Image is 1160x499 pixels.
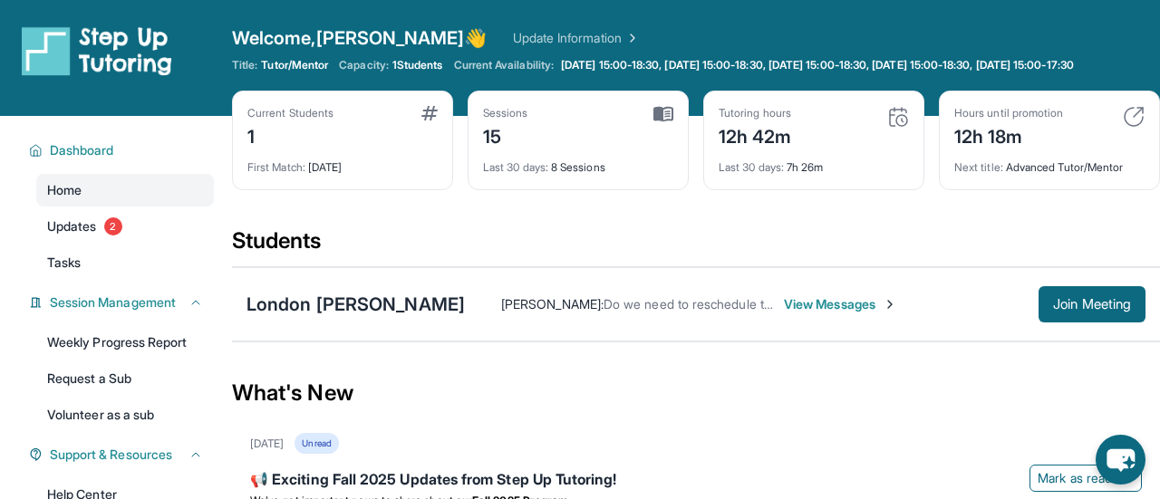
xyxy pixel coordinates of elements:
[47,217,97,235] span: Updates
[232,58,257,72] span: Title:
[43,293,203,312] button: Session Management
[954,120,1063,149] div: 12h 18m
[250,468,1142,494] div: 📢 Exciting Fall 2025 Updates from Step Up Tutoring!
[954,149,1145,175] div: Advanced Tutor/Mentor
[954,106,1063,120] div: Hours until promotion
[557,58,1078,72] a: [DATE] 15:00-18:30, [DATE] 15:00-18:30, [DATE] 15:00-18:30, [DATE] 15:00-18:30, [DATE] 15:00-17:30
[719,120,792,149] div: 12h 42m
[1038,469,1112,487] span: Mark as read
[36,326,214,359] a: Weekly Progress Report
[339,58,389,72] span: Capacity:
[36,398,214,431] a: Volunteer as a sub
[954,160,1003,174] span: Next title :
[22,25,172,76] img: logo
[50,446,172,464] span: Support & Resources
[392,58,443,72] span: 1 Students
[1096,435,1145,485] button: chat-button
[454,58,554,72] span: Current Availability:
[47,254,81,272] span: Tasks
[47,181,82,199] span: Home
[43,141,203,159] button: Dashboard
[513,29,640,47] a: Update Information
[483,120,528,149] div: 15
[232,226,1160,266] div: Students
[483,160,548,174] span: Last 30 days :
[653,106,673,122] img: card
[43,446,203,464] button: Support & Resources
[247,106,333,120] div: Current Students
[36,362,214,395] a: Request a Sub
[295,433,338,454] div: Unread
[36,246,214,279] a: Tasks
[483,106,528,120] div: Sessions
[622,29,640,47] img: Chevron Right
[421,106,438,120] img: card
[887,106,909,128] img: card
[1029,465,1142,492] button: Mark as read
[561,58,1074,72] span: [DATE] 15:00-18:30, [DATE] 15:00-18:30, [DATE] 15:00-18:30, [DATE] 15:00-18:30, [DATE] 15:00-17:30
[261,58,328,72] span: Tutor/Mentor
[104,217,122,235] span: 2
[1039,286,1145,322] button: Join Meeting
[719,149,909,175] div: 7h 26m
[232,353,1160,433] div: What's New
[246,292,465,317] div: London [PERSON_NAME]
[247,120,333,149] div: 1
[483,149,673,175] div: 8 Sessions
[247,160,305,174] span: First Match :
[719,160,784,174] span: Last 30 days :
[784,295,897,313] span: View Messages
[604,296,820,312] span: Do we need to reschedule to [DATE]?
[250,437,284,451] div: [DATE]
[883,297,897,312] img: Chevron-Right
[36,210,214,243] a: Updates2
[1123,106,1145,128] img: card
[50,141,114,159] span: Dashboard
[232,25,488,51] span: Welcome, [PERSON_NAME] 👋
[719,106,792,120] div: Tutoring hours
[1053,299,1131,310] span: Join Meeting
[247,149,438,175] div: [DATE]
[50,293,176,312] span: Session Management
[36,174,214,206] a: Home
[501,296,604,312] span: [PERSON_NAME] :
